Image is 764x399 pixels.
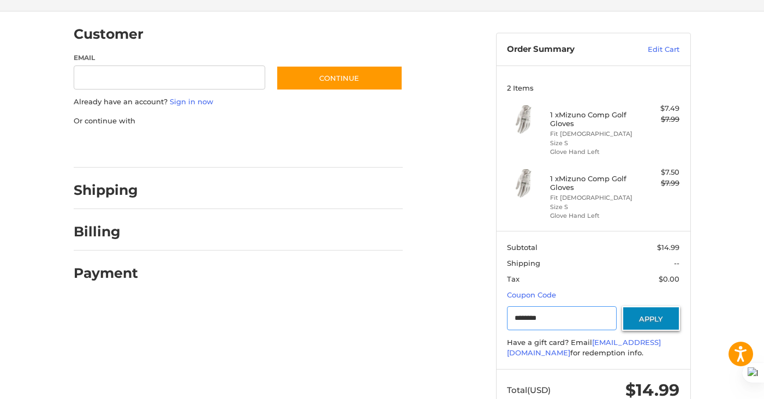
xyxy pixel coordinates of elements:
[507,385,551,395] span: Total (USD)
[74,223,138,240] h2: Billing
[74,265,138,282] h2: Payment
[550,110,634,128] h4: 1 x Mizuno Comp Golf Gloves
[550,211,634,221] li: Glove Hand Left
[70,137,152,157] iframe: PayPal-paypal
[74,53,266,63] label: Email
[550,129,634,139] li: Fit [DEMOGRAPHIC_DATA]
[163,137,244,157] iframe: PayPal-paylater
[657,243,679,252] span: $14.99
[507,84,679,92] h3: 2 Items
[636,178,679,189] div: $7.99
[550,147,634,157] li: Glove Hand Left
[659,275,679,283] span: $0.00
[507,290,556,299] a: Coupon Code
[507,259,540,267] span: Shipping
[624,44,679,55] a: Edit Cart
[674,370,764,399] iframe: Google Customer Reviews
[507,306,617,331] input: Gift Certificate or Coupon Code
[550,139,634,148] li: Size S
[550,174,634,192] h4: 1 x Mizuno Comp Golf Gloves
[636,114,679,125] div: $7.99
[74,97,403,108] p: Already have an account?
[276,65,403,91] button: Continue
[74,26,144,43] h2: Customer
[255,137,337,157] iframe: PayPal-venmo
[74,116,403,127] p: Or continue with
[622,306,680,331] button: Apply
[507,243,538,252] span: Subtotal
[636,103,679,114] div: $7.49
[550,203,634,212] li: Size S
[74,182,138,199] h2: Shipping
[507,337,679,359] div: Have a gift card? Email for redemption info.
[550,193,634,203] li: Fit [DEMOGRAPHIC_DATA]
[636,167,679,178] div: $7.50
[507,44,624,55] h3: Order Summary
[170,97,213,106] a: Sign in now
[674,259,679,267] span: --
[507,275,520,283] span: Tax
